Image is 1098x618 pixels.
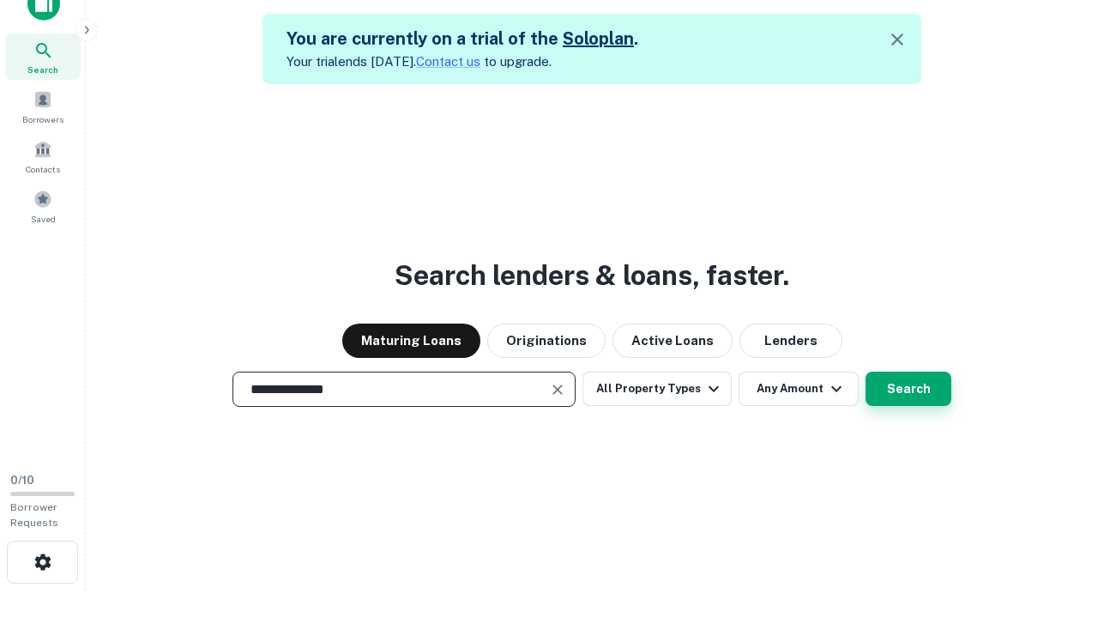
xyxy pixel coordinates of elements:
[342,324,480,358] button: Maturing Loans
[287,51,638,72] p: Your trial ends [DATE]. to upgrade.
[612,324,733,358] button: Active Loans
[287,26,638,51] h5: You are currently on a trial of the .
[22,112,63,126] span: Borrowers
[582,372,732,406] button: All Property Types
[866,372,951,406] button: Search
[739,324,842,358] button: Lenders
[395,255,789,296] h3: Search lenders & loans, faster.
[10,501,58,529] span: Borrower Requests
[27,63,58,76] span: Search
[5,183,81,229] a: Saved
[416,54,480,69] a: Contact us
[739,372,859,406] button: Any Amount
[487,324,606,358] button: Originations
[563,28,634,49] a: Soloplan
[5,33,81,80] a: Search
[26,162,60,176] span: Contacts
[546,378,570,402] button: Clear
[31,212,56,226] span: Saved
[10,474,34,487] span: 0 / 10
[1012,426,1098,508] iframe: Chat Widget
[5,133,81,179] a: Contacts
[5,83,81,130] a: Borrowers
